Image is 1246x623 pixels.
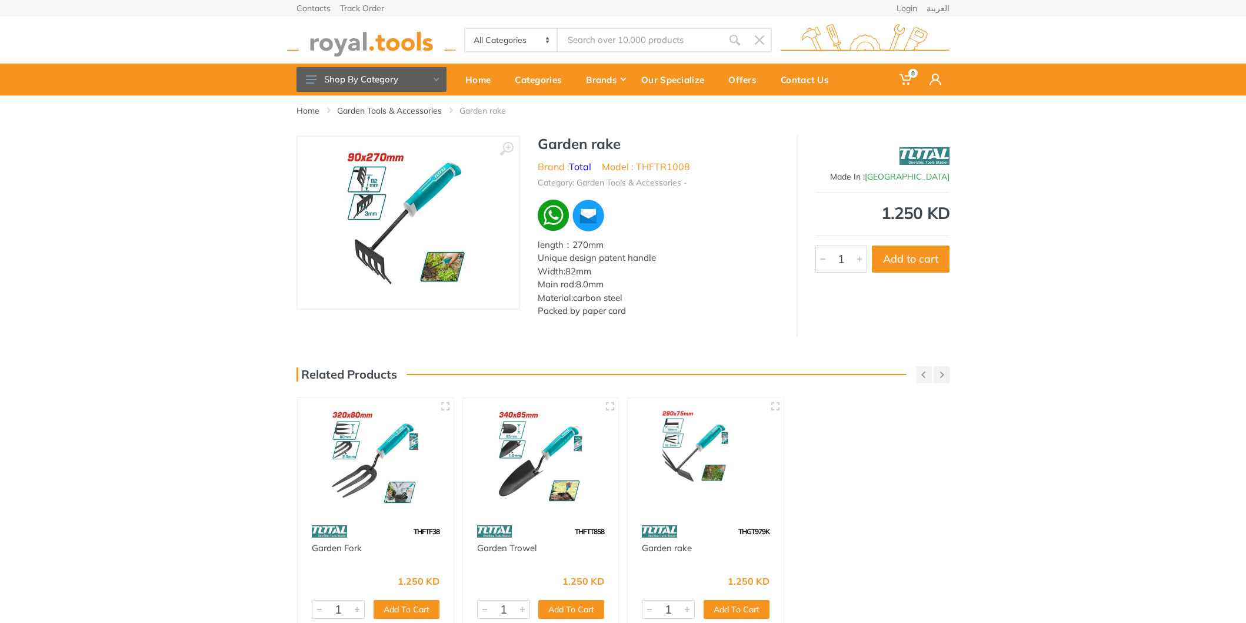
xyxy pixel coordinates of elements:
[897,4,917,12] a: Login
[459,105,524,117] li: Garden rake
[538,304,779,318] div: Packed by paper card
[562,576,604,586] div: 1.250 KD
[538,135,779,153] h1: Garden rake
[465,29,558,51] select: Category
[538,600,604,619] button: Add To Cart
[781,24,950,57] img: royal.tools Logo
[602,160,690,174] li: Model : THFTR1008
[296,105,319,117] a: Home
[720,64,772,95] a: Offers
[538,177,687,189] li: Category: Garden Tools & Accessories -
[538,251,779,265] div: Unique design patent handle
[815,171,950,183] div: Made In :
[457,67,507,92] div: Home
[477,542,537,554] a: Garden Trowel
[477,521,512,542] img: 86.webp
[638,409,773,509] img: Royal Tools - Garden rake
[538,200,569,231] img: wa.webp
[633,67,720,92] div: Our Specialize
[308,409,443,509] img: Royal Tools - Garden Fork
[538,238,779,252] div: length：270mm
[538,160,591,174] li: Brand :
[927,4,950,12] a: العربية
[296,105,950,117] nav: breadcrumb
[374,600,439,619] button: Add To Cart
[772,67,845,92] div: Contact Us
[344,148,472,297] img: Royal Tools - Garden rake
[457,64,507,95] a: Home
[398,576,439,586] div: 1.250 KD
[296,4,331,12] a: Contacts
[538,278,779,291] div: Main rod:8.0mm
[642,542,692,554] a: Garden rake
[474,409,608,509] img: Royal Tools - Garden Trowel
[772,64,845,95] a: Contact Us
[571,198,605,233] img: ma.webp
[815,205,950,221] div: 1.250 KD
[704,600,769,619] button: Add To Cart
[720,67,772,92] div: Offers
[738,527,769,536] span: THGT979K
[899,141,950,171] img: Total
[575,527,604,536] span: THFTT858
[414,527,439,536] span: THFTF38
[633,64,720,95] a: Our Specialize
[558,28,722,52] input: Site search
[296,367,397,382] h3: Related Products
[538,265,779,279] div: Width:82mm
[865,171,950,182] span: [GEOGRAPHIC_DATA]
[287,24,456,57] img: royal.tools Logo
[312,542,362,554] a: Garden Fork
[908,69,918,78] span: 0
[507,64,578,95] a: Categories
[296,67,447,92] button: Shop By Category
[312,521,347,542] img: 86.webp
[340,4,384,12] a: Track Order
[578,67,633,92] div: Brands
[538,291,779,305] div: Material:carbon steel
[507,67,578,92] div: Categories
[872,246,950,273] button: Add to cart
[728,576,769,586] div: 1.250 KD
[337,105,442,117] a: Garden Tools & Accessories
[569,161,591,173] a: Total
[642,521,677,542] img: 86.webp
[891,64,921,95] a: 0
